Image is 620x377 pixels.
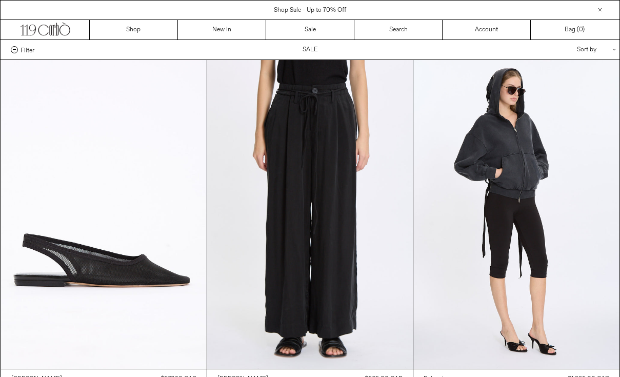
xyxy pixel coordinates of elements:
[443,20,531,39] a: Account
[531,20,619,39] a: Bag ()
[579,26,583,34] span: 0
[266,20,354,39] a: Sale
[178,20,266,39] a: New In
[274,6,346,14] a: Shop Sale - Up to 70% Off
[90,20,178,39] a: Shop
[413,60,619,369] img: Balenciaga Lace-Up Zip-Up Hoodie
[21,46,34,53] span: Filter
[1,60,207,369] img: Dries Van Noten Shinyback Flat
[579,25,585,34] span: )
[517,40,609,59] div: Sort by
[207,60,413,369] img: Lauren Manoogian Sanded Trouser
[354,20,443,39] a: Search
